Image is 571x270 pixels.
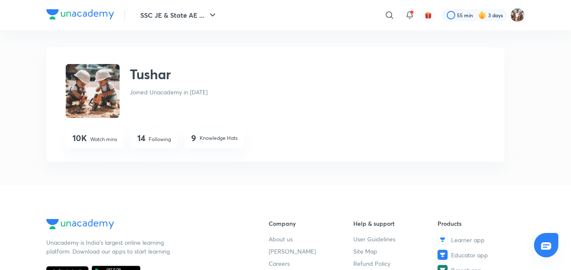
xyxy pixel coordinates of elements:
p: Watch mins [90,136,117,143]
a: Careers [269,259,353,268]
button: avatar [422,8,435,22]
img: Company Logo [46,9,114,19]
button: SSC JE & State AE ... [135,7,223,24]
p: Knowledge Hats [200,134,237,142]
h2: Tushar [130,64,171,84]
h4: 14 [137,133,145,143]
a: Company Logo [46,219,242,231]
a: [PERSON_NAME] [269,247,353,256]
h6: Company [269,219,353,228]
h4: 10K [72,133,87,143]
span: Careers [269,259,290,268]
a: Company Logo [46,9,114,21]
a: User Guidelines [353,235,438,243]
span: Learner app [451,235,485,244]
a: Educator app [438,250,522,260]
p: Joined Unacademy in [DATE] [130,88,208,96]
img: Educator app [438,250,448,260]
img: Company Logo [46,219,114,229]
img: Avatar [66,64,120,118]
a: About us [269,235,353,243]
a: Refund Policy [353,259,438,268]
h6: Help & support [353,219,438,228]
h6: Products [438,219,522,228]
h4: 9 [191,133,196,143]
p: Following [149,136,171,143]
img: Learner app [438,235,448,245]
img: avatar [424,11,432,19]
img: Tushar [510,8,525,22]
img: streak [478,11,486,19]
p: Unacademy is India’s largest online learning platform. Download our apps to start learning [46,238,173,256]
a: Site Map [353,247,438,256]
a: Learner app [438,235,522,245]
span: Educator app [451,251,488,259]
